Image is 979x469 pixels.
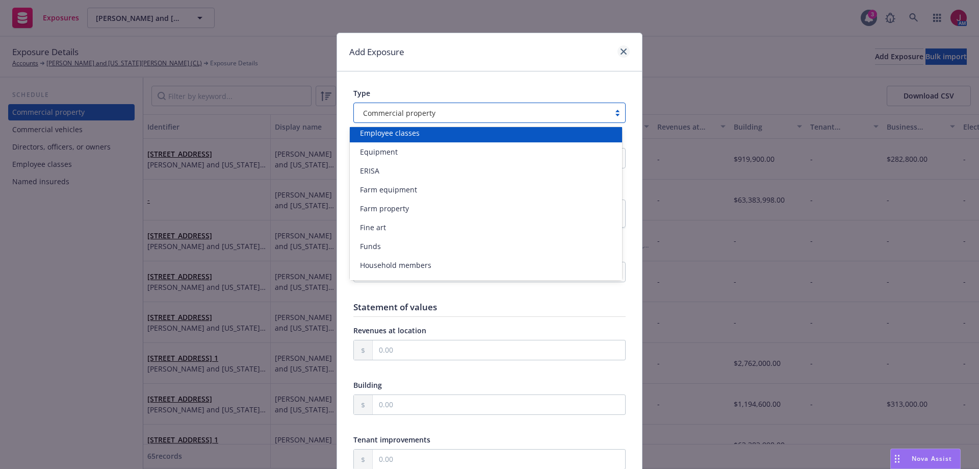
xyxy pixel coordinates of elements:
[360,279,384,289] span: Jewelry
[353,326,426,335] span: Revenues at location
[360,146,398,157] span: Equipment
[359,108,605,118] span: Commercial property
[912,454,952,463] span: Nova Assist
[360,203,409,214] span: Farm property
[353,380,382,390] span: Building
[360,222,386,233] span: Fine art
[360,165,379,176] span: ERISA
[363,108,435,118] span: Commercial property
[890,449,961,469] button: Nova Assist
[360,260,431,270] span: Household members
[349,45,404,59] h1: Add Exposure
[617,45,630,58] a: close
[373,395,625,414] input: 0.00
[891,449,904,468] div: Drag to move
[360,128,420,138] span: Employee classes
[353,435,430,445] span: Tenant improvements
[360,241,381,252] span: Funds
[373,340,625,360] input: 0.00
[353,302,626,312] h1: Statement of values
[353,88,370,98] span: Type
[373,450,625,469] input: 0.00
[360,184,417,195] span: Farm equipment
